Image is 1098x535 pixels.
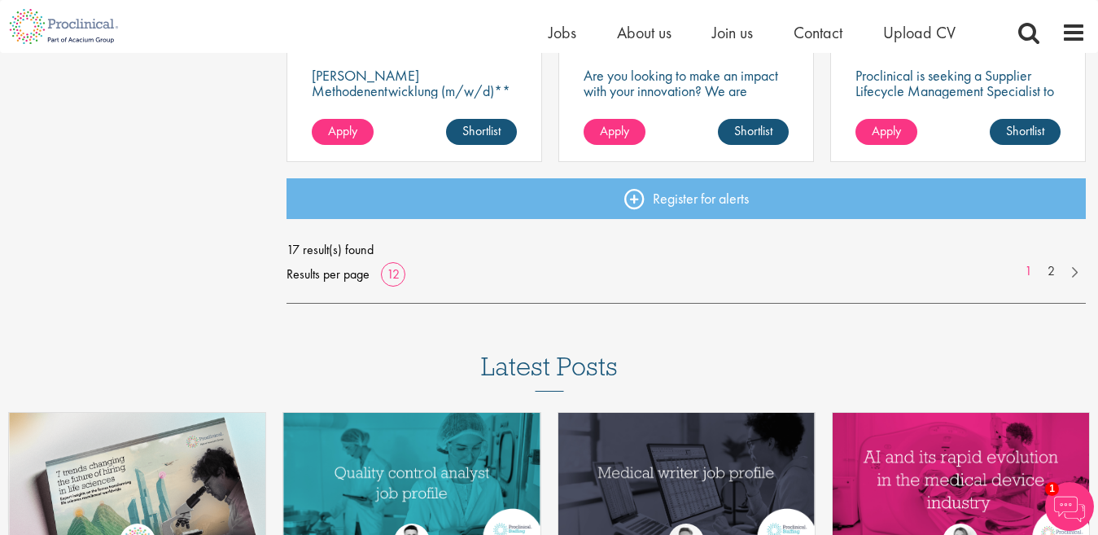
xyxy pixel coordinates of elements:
[312,68,517,145] p: [PERSON_NAME] Methodenentwicklung (m/w/d)** | Dauerhaft | Biowissenschaften | [GEOGRAPHIC_DATA] (...
[872,122,901,139] span: Apply
[549,22,576,43] a: Jobs
[584,68,789,145] p: Are you looking to make an impact with your innovation? We are working with a well-established ph...
[855,119,917,145] a: Apply
[617,22,671,43] a: About us
[481,353,618,392] h3: Latest Posts
[600,122,629,139] span: Apply
[584,119,645,145] a: Apply
[794,22,842,43] a: Contact
[883,22,956,43] a: Upload CV
[1045,482,1094,531] img: Chatbot
[1039,262,1063,281] a: 2
[712,22,753,43] a: Join us
[1017,262,1040,281] a: 1
[381,265,405,283] a: 12
[287,262,370,287] span: Results per page
[312,119,374,145] a: Apply
[287,178,1086,219] a: Register for alerts
[287,238,1086,262] span: 17 result(s) found
[718,119,789,145] a: Shortlist
[1045,482,1059,496] span: 1
[855,68,1061,145] p: Proclinical is seeking a Supplier Lifecycle Management Specialist to support global vendor change...
[328,122,357,139] span: Apply
[990,119,1061,145] a: Shortlist
[446,119,517,145] a: Shortlist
